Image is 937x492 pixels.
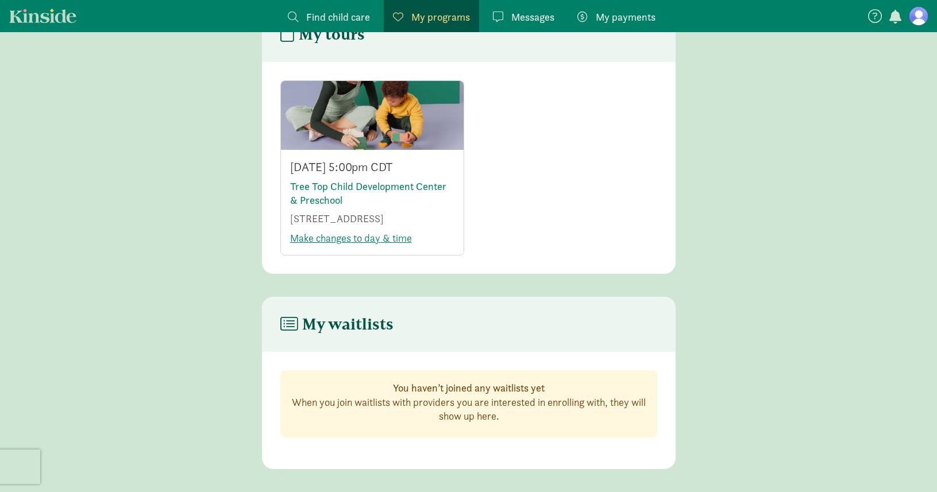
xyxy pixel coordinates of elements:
span: Messages [511,9,554,25]
p: [STREET_ADDRESS] [290,212,454,226]
h4: My tours [280,25,365,44]
a: Tree Top Child Development Center & Preschool [290,180,446,207]
p: [DATE] 5:00pm CDT [290,159,454,175]
a: Make changes to day & time [290,231,412,245]
strong: You haven’t joined any waitlists yet [393,381,545,394]
span: Find child care [306,9,370,25]
a: Kinside [9,9,76,23]
p: When you join waitlists with providers you are interested in enrolling with, they will show up here. [290,396,647,423]
span: My payments [596,9,655,25]
span: My programs [411,9,470,25]
h4: My waitlists [280,315,394,334]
